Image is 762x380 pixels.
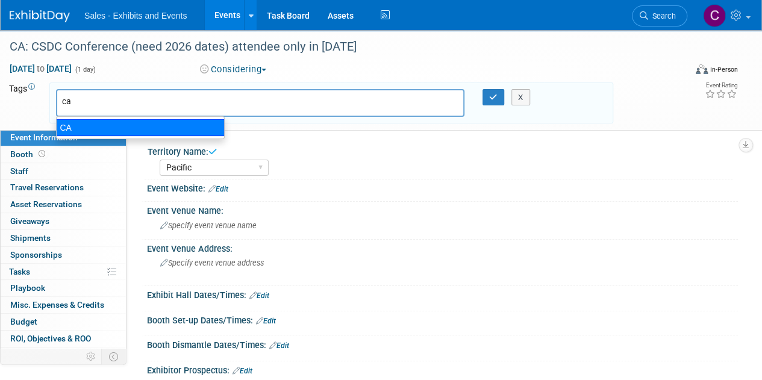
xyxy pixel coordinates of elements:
span: ROI, Objectives & ROO [10,334,91,343]
span: Travel Reservations [10,182,84,192]
td: Toggle Event Tabs [102,349,126,364]
a: Event Information [1,129,126,146]
a: Budget [1,314,126,330]
a: Playbook [1,280,126,296]
a: Staff [1,163,126,179]
a: Edit [249,291,269,300]
div: Booth Set-up Dates/Times: [147,311,738,327]
span: Sales - Exhibits and Events [84,11,187,20]
span: Asset Reservations [10,199,82,209]
a: Shipments [1,230,126,246]
span: Staff [10,166,28,176]
span: to [35,64,46,73]
button: X [511,89,530,106]
span: Sponsorships [10,250,62,260]
span: Booth not reserved yet [36,149,48,158]
img: ExhibitDay [10,10,70,22]
img: Format-Inperson.png [696,64,708,74]
span: Tasks [9,267,30,276]
div: Event Format [631,63,738,81]
a: Asset Reservations [1,196,126,213]
a: Tasks [1,264,126,280]
a: Edit [233,367,252,375]
a: Travel Reservations [1,179,126,196]
span: Specify event venue address [160,258,264,267]
div: CA [56,119,225,136]
a: Sponsorships [1,247,126,263]
a: Edit [256,317,276,325]
td: Tags [9,83,39,123]
img: Christine Lurz [703,4,726,27]
a: Edit [269,341,289,350]
div: Booth Dismantle Dates/Times: [147,336,738,352]
div: Event Venue Address: [147,240,738,255]
td: Personalize Event Tab Strip [81,349,102,364]
a: Giveaways [1,213,126,229]
input: Type tag and hit enter [62,95,231,107]
div: In-Person [710,65,738,74]
span: Search [648,11,676,20]
span: Booth [10,149,48,159]
span: Budget [10,317,37,326]
a: Misc. Expenses & Credits [1,297,126,313]
span: Specify event venue name [160,221,257,230]
div: Event Rating [705,83,737,89]
div: CA: CSDC Conference (need 2026 dates) attendee only in [DATE] [5,36,676,58]
div: Exhibitor Prospectus: [147,361,738,377]
a: ROI, Objectives & ROO [1,331,126,347]
a: Edit [208,185,228,193]
span: Misc. Expenses & Credits [10,300,104,310]
a: Search [632,5,687,26]
div: Event Venue Name: [147,202,738,217]
span: (1 day) [74,66,96,73]
span: Giveaways [10,216,49,226]
span: [DATE] [DATE] [9,63,72,74]
div: Event Website: [147,179,738,195]
span: Event Information [10,132,78,142]
span: Playbook [10,283,45,293]
div: Territory Name: [148,143,732,158]
div: Exhibit Hall Dates/Times: [147,286,738,302]
a: Booth [1,146,126,163]
span: Shipments [10,233,51,243]
button: Considering [196,63,271,76]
